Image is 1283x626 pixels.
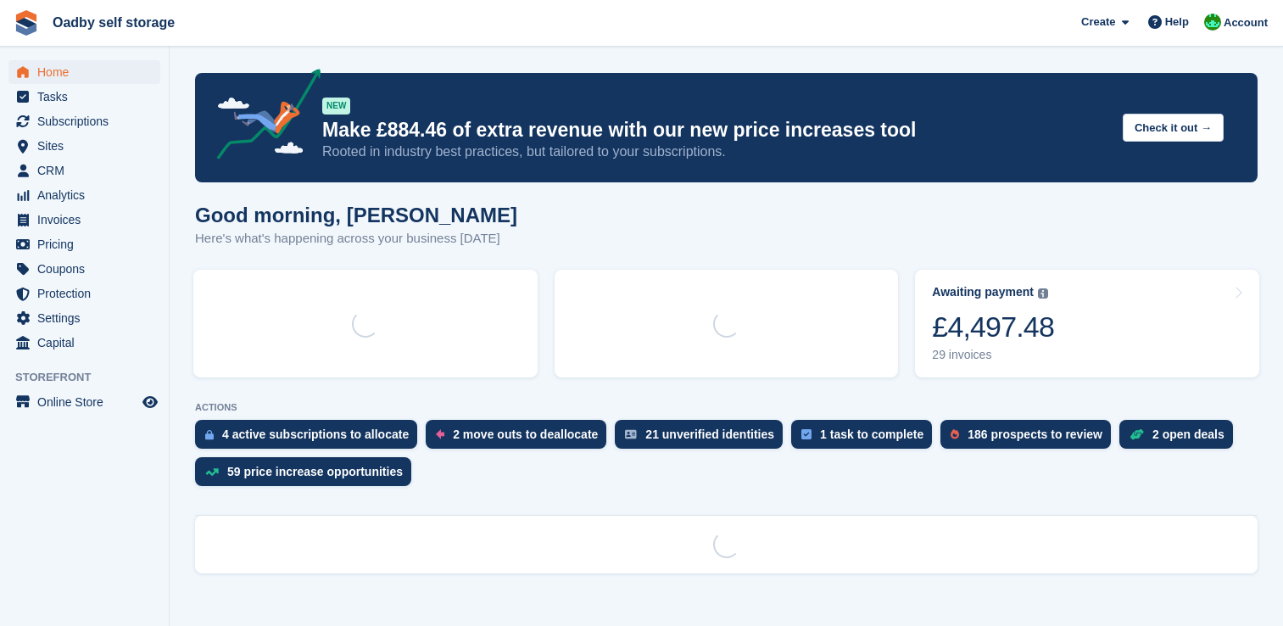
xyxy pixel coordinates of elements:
[8,208,160,232] a: menu
[322,118,1109,143] p: Make £884.46 of extra revenue with our new price increases tool
[37,257,139,281] span: Coupons
[37,390,139,414] span: Online Store
[195,204,517,226] h1: Good morning, [PERSON_NAME]
[37,232,139,256] span: Pricing
[8,331,160,355] a: menu
[8,390,160,414] a: menu
[625,429,637,439] img: verify_identity-adf6edd0f0f0b5bbfe63781bf79b02c33cf7c696d77639b501bdc392416b5a36.svg
[8,134,160,158] a: menu
[932,348,1054,362] div: 29 invoices
[436,429,444,439] img: move_outs_to_deallocate_icon-f764333ba52eb49d3ac5e1228854f67142a1ed5810a6f6cc68b1a99e826820c5.svg
[1224,14,1268,31] span: Account
[951,429,959,439] img: prospect-51fa495bee0391a8d652442698ab0144808aea92771e9ea1ae160a38d050c398.svg
[8,85,160,109] a: menu
[1119,420,1241,457] a: 2 open deals
[1130,428,1144,440] img: deal-1b604bf984904fb50ccaf53a9ad4b4a5d6e5aea283cecdc64d6e3604feb123c2.svg
[8,232,160,256] a: menu
[15,369,169,386] span: Storefront
[801,429,812,439] img: task-75834270c22a3079a89374b754ae025e5fb1db73e45f91037f5363f120a921f8.svg
[915,270,1259,377] a: Awaiting payment £4,497.48 29 invoices
[615,420,791,457] a: 21 unverified identities
[426,420,615,457] a: 2 move outs to deallocate
[205,429,214,440] img: active_subscription_to_allocate_icon-d502201f5373d7db506a760aba3b589e785aa758c864c3986d89f69b8ff3...
[8,257,160,281] a: menu
[8,306,160,330] a: menu
[968,428,1102,441] div: 186 prospects to review
[1123,114,1224,142] button: Check it out →
[453,428,598,441] div: 2 move outs to deallocate
[820,428,923,441] div: 1 task to complete
[195,402,1258,413] p: ACTIONS
[1165,14,1189,31] span: Help
[37,282,139,305] span: Protection
[195,457,420,495] a: 59 price increase opportunities
[227,465,403,478] div: 59 price increase opportunities
[1152,428,1224,441] div: 2 open deals
[932,310,1054,344] div: £4,497.48
[37,109,139,133] span: Subscriptions
[940,420,1119,457] a: 186 prospects to review
[46,8,181,36] a: Oadby self storage
[1204,14,1221,31] img: Stephanie
[37,159,139,182] span: CRM
[14,10,39,36] img: stora-icon-8386f47178a22dfd0bd8f6a31ec36ba5ce8667c1dd55bd0f319d3a0aa187defe.svg
[8,60,160,84] a: menu
[222,428,409,441] div: 4 active subscriptions to allocate
[37,306,139,330] span: Settings
[932,285,1034,299] div: Awaiting payment
[37,85,139,109] span: Tasks
[8,109,160,133] a: menu
[195,229,517,249] p: Here's what's happening across your business [DATE]
[645,428,774,441] div: 21 unverified identities
[37,134,139,158] span: Sites
[37,183,139,207] span: Analytics
[37,208,139,232] span: Invoices
[203,69,321,165] img: price-adjustments-announcement-icon-8257ccfd72463d97f412b2fc003d46551f7dbcb40ab6d574587a9cd5c0d94...
[8,282,160,305] a: menu
[1038,288,1048,299] img: icon-info-grey-7440780725fd019a000dd9b08b2336e03edf1995a4989e88bcd33f0948082b44.svg
[205,468,219,476] img: price_increase_opportunities-93ffe204e8149a01c8c9dc8f82e8f89637d9d84a8eef4429ea346261dce0b2c0.svg
[1081,14,1115,31] span: Create
[322,98,350,115] div: NEW
[37,331,139,355] span: Capital
[37,60,139,84] span: Home
[140,392,160,412] a: Preview store
[8,159,160,182] a: menu
[791,420,940,457] a: 1 task to complete
[195,420,426,457] a: 4 active subscriptions to allocate
[322,143,1109,161] p: Rooted in industry best practices, but tailored to your subscriptions.
[8,183,160,207] a: menu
